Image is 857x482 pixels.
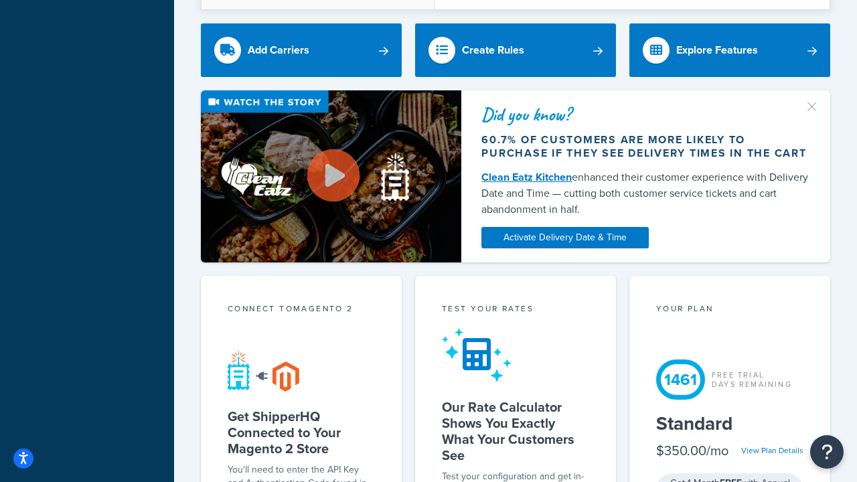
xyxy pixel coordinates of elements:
[201,23,402,77] a: Add Carriers
[462,41,524,60] div: Create Rules
[228,303,375,318] div: Connect to Magento 2
[810,435,844,469] button: Open Resource Center
[442,399,589,463] h5: Our Rate Calculator Shows You Exactly What Your Customers See
[442,303,589,318] div: Test your rates
[481,227,649,248] a: Activate Delivery Date & Time
[228,408,375,457] h5: Get ShipperHQ Connected to Your Magento 2 Store
[415,23,616,77] a: Create Rules
[741,445,803,457] a: View Plan Details
[656,359,705,400] div: 1461
[629,23,830,77] a: Explore Features
[676,41,758,60] div: Explore Features
[228,350,299,392] img: connect-shq-magento-24cdf84b.svg
[481,133,810,160] div: 60.7% of customers are more likely to purchase if they see delivery times in the cart
[481,169,572,185] a: Clean Eatz Kitchen
[248,41,309,60] div: Add Carriers
[201,90,461,262] img: Video thumbnail
[656,303,803,318] div: Your Plan
[481,169,810,218] div: enhanced their customer experience with Delivery Date and Time — cutting both customer service ti...
[481,105,810,124] div: Did you know?
[656,441,728,460] div: $350.00/mo
[712,370,792,389] div: Free Trial Days Remaining
[656,413,803,434] h5: Standard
